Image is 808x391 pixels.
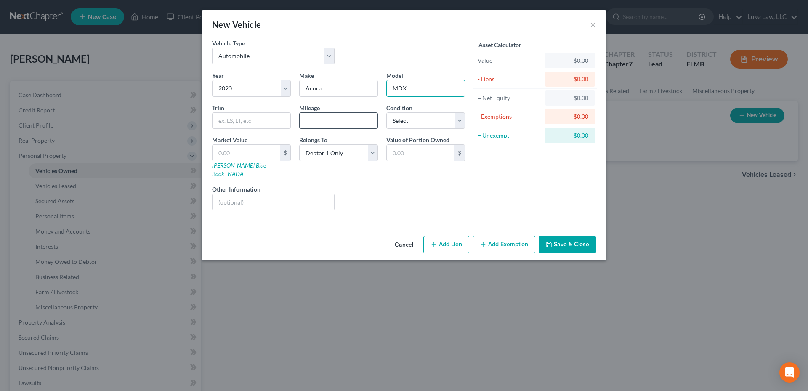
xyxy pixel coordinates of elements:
label: Mileage [299,104,320,112]
div: = Unexempt [478,131,541,140]
label: Trim [212,104,224,112]
span: Make [299,72,314,79]
input: ex. Nissan [300,80,377,96]
div: $ [454,145,465,161]
div: Value [478,56,541,65]
label: Vehicle Type [212,39,245,48]
a: [PERSON_NAME] Blue Book [212,162,266,177]
input: 0.00 [387,145,454,161]
div: $0.00 [552,112,588,121]
div: - Exemptions [478,112,541,121]
div: $0.00 [552,56,588,65]
button: Cancel [388,237,420,253]
div: New Vehicle [212,19,261,30]
div: = Net Equity [478,94,541,102]
button: × [590,19,596,29]
button: Add Exemption [473,236,535,253]
button: Save & Close [539,236,596,253]
input: 0.00 [213,145,280,161]
input: ex. LS, LT, etc [213,113,290,129]
div: $ [280,145,290,161]
label: Condition [386,104,412,112]
input: ex. Altima [387,80,465,96]
input: (optional) [213,194,334,210]
label: Model [386,71,403,80]
label: Market Value [212,136,247,144]
div: Open Intercom Messenger [779,362,800,383]
div: $0.00 [552,94,588,102]
div: - Liens [478,75,541,83]
label: Asset Calculator [478,40,521,49]
span: Belongs To [299,136,327,144]
input: -- [300,113,377,129]
a: NADA [228,170,244,177]
label: Year [212,71,224,80]
div: $0.00 [552,75,588,83]
label: Other Information [212,185,260,194]
label: Value of Portion Owned [386,136,449,144]
button: Add Lien [423,236,469,253]
div: $0.00 [552,131,588,140]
